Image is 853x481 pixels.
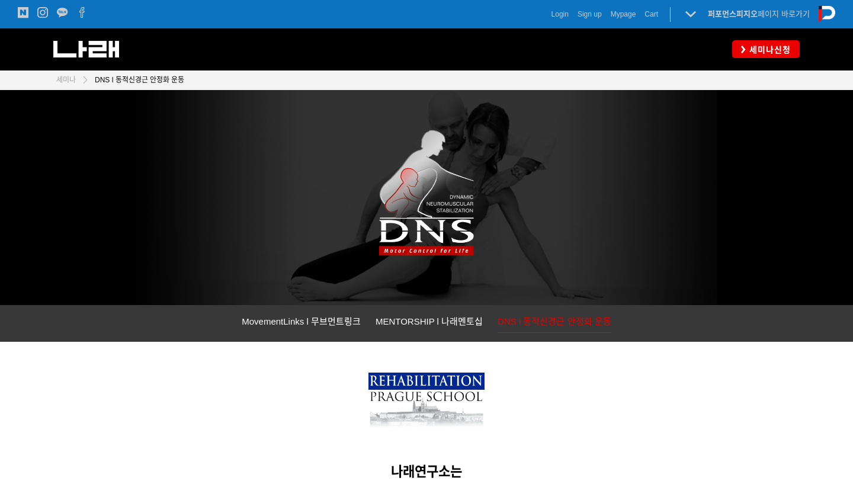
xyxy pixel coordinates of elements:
[242,314,361,332] a: MovementLinks l 무브먼트링크
[242,316,361,326] span: MovementLinks l 무브먼트링크
[376,316,483,326] span: MENTORSHIP l 나래멘토십
[391,464,462,479] span: 나래연구소는
[368,373,485,434] img: 7bd3899b73cc6.png
[95,76,184,84] span: DNS l 동적신경근 안정화 운동
[498,314,611,333] a: DNS l 동적신경근 안정화 운동
[578,8,602,20] a: Sign up
[746,44,791,56] span: 세미나신청
[551,8,569,20] a: Login
[89,74,184,86] a: DNS l 동적신경근 안정화 운동
[56,74,76,86] a: 세미나
[498,316,611,326] span: DNS l 동적신경근 안정화 운동
[611,8,636,20] a: Mypage
[56,76,76,84] span: 세미나
[376,314,483,332] a: MENTORSHIP l 나래멘토십
[708,9,758,18] strong: 퍼포먼스피지오
[644,8,658,20] a: Cart
[708,9,810,18] a: 퍼포먼스피지오페이지 바로가기
[732,40,800,57] a: 세미나신청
